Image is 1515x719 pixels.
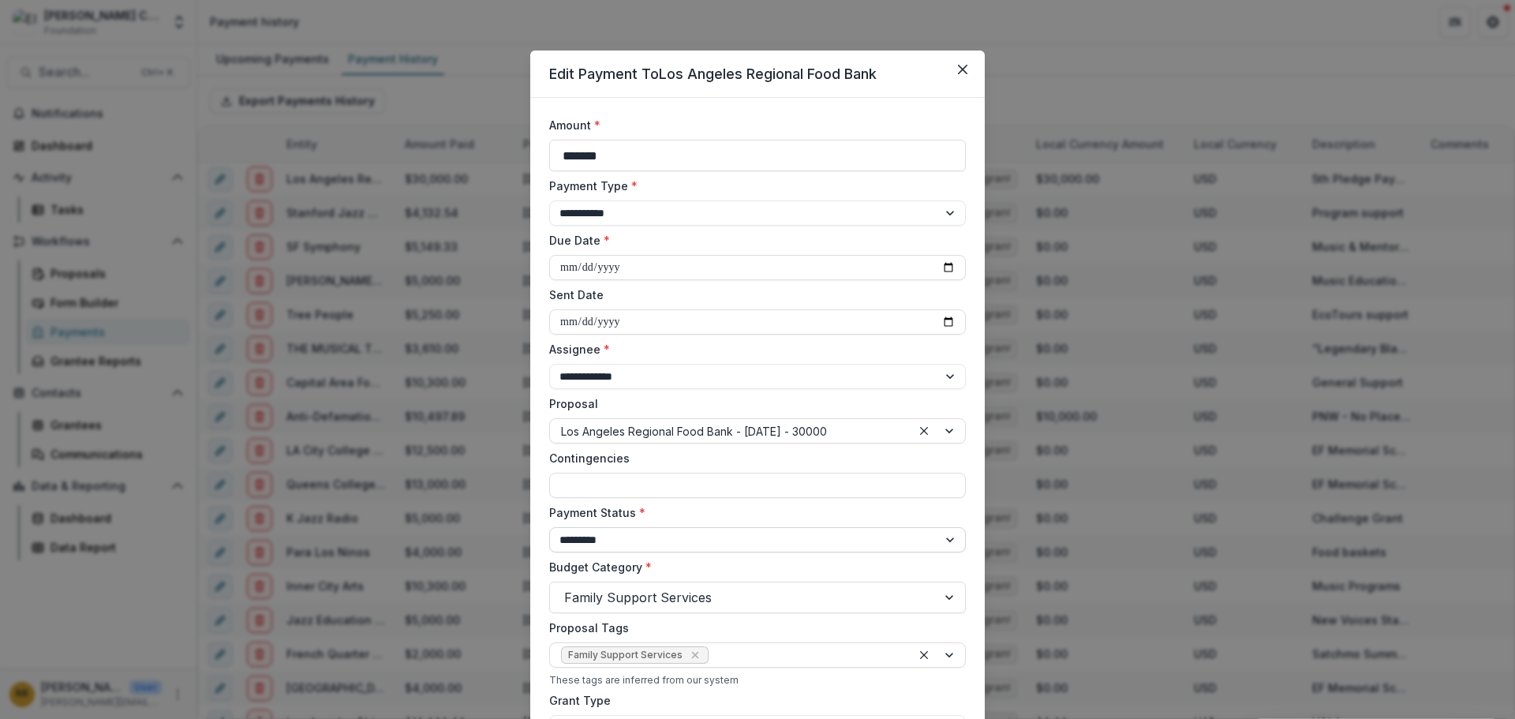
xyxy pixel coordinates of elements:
label: Contingencies [549,450,956,466]
label: Grant Type [549,692,956,709]
button: Close [950,57,975,82]
label: Assignee [549,341,956,358]
label: Budget Category [549,559,956,575]
label: Due Date [549,232,956,249]
label: Payment Status [549,504,956,521]
span: Family Support Services [568,650,683,661]
header: Edit Payment To Los Angeles Regional Food Bank [530,51,985,98]
label: Proposal Tags [549,620,956,636]
label: Proposal [549,395,956,412]
div: Clear selected options [915,646,933,665]
div: These tags are inferred from our system [549,674,966,686]
div: Remove Family Support Services [687,647,703,663]
label: Payment Type [549,178,956,194]
div: Clear selected options [915,421,933,440]
label: Amount [549,117,956,133]
label: Sent Date [549,286,956,303]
